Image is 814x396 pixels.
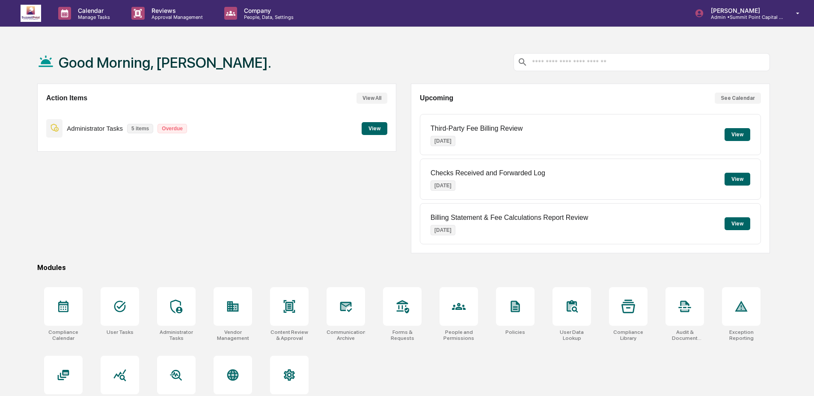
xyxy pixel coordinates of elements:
[725,128,750,141] button: View
[362,122,387,135] button: View
[237,7,298,14] p: Company
[665,329,704,341] div: Audit & Document Logs
[37,264,770,272] div: Modules
[431,180,455,191] p: [DATE]
[107,329,134,335] div: User Tasks
[356,93,387,104] button: View All
[431,125,523,132] p: Third-Party Fee Billing Review
[431,169,545,177] p: Checks Received and Forwarded Log
[725,217,750,230] button: View
[67,125,123,132] p: Administrator Tasks
[431,225,455,235] p: [DATE]
[553,329,591,341] div: User Data Lookup
[383,329,422,341] div: Forms & Requests
[157,124,187,133] p: Overdue
[71,7,114,14] p: Calendar
[214,329,252,341] div: Vendor Management
[237,14,298,20] p: People, Data, Settings
[420,94,453,102] h2: Upcoming
[440,329,478,341] div: People and Permissions
[71,14,114,20] p: Manage Tasks
[722,329,761,341] div: Exception Reporting
[609,329,648,341] div: Compliance Library
[157,329,196,341] div: Administrator Tasks
[715,93,761,104] button: See Calendar
[46,94,87,102] h2: Action Items
[270,329,309,341] div: Content Review & Approval
[59,54,271,71] h1: Good Morning, [PERSON_NAME].
[505,329,525,335] div: Policies
[127,124,153,133] p: 5 items
[704,14,784,20] p: Admin • Summit Point Capital Management
[145,14,207,20] p: Approval Management
[44,329,83,341] div: Compliance Calendar
[327,329,365,341] div: Communications Archive
[431,136,455,146] p: [DATE]
[362,124,387,132] a: View
[725,173,750,186] button: View
[145,7,207,14] p: Reviews
[21,5,41,22] img: logo
[704,7,784,14] p: [PERSON_NAME]
[431,214,588,222] p: Billing Statement & Fee Calculations Report Review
